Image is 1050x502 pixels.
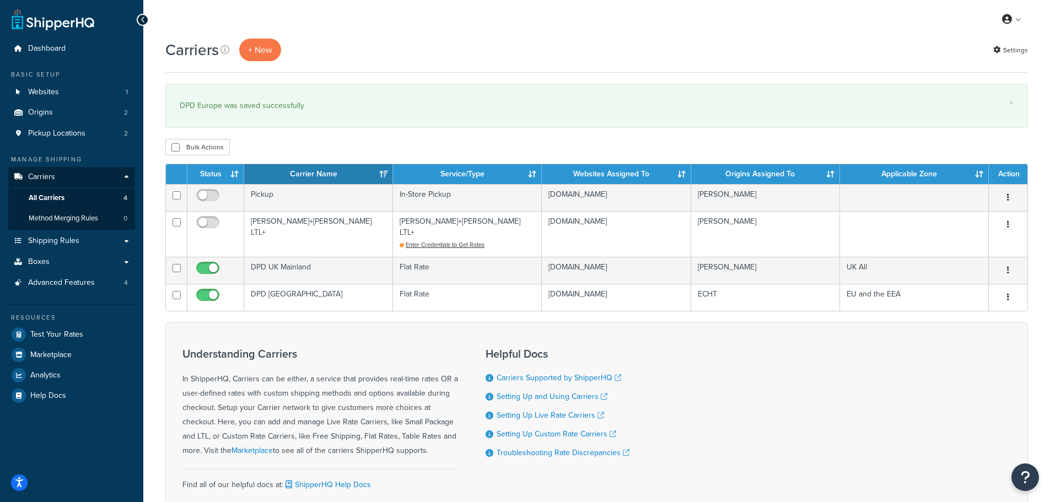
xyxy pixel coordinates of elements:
a: Marketplace [231,445,273,456]
td: EU and the EEA [840,284,989,311]
span: Enter Credentials to Get Rates [406,240,484,249]
a: Shipping Rules [8,231,135,251]
a: Carriers [8,167,135,187]
th: Applicable Zone: activate to sort column ascending [840,164,989,184]
td: Flat Rate [393,284,542,311]
li: Advanced Features [8,273,135,293]
td: [DOMAIN_NAME] [542,284,691,311]
td: [PERSON_NAME]+[PERSON_NAME] LTL+ [244,211,393,257]
td: [PERSON_NAME] [691,211,840,257]
span: 2 [124,108,128,117]
button: + New [239,39,281,61]
span: All Carriers [29,193,64,203]
a: Help Docs [8,386,135,406]
span: 2 [124,129,128,138]
a: Origins 2 [8,102,135,123]
a: Troubleshooting Rate Discrepancies [497,447,629,458]
td: UK All [840,257,989,284]
span: Dashboard [28,44,66,53]
td: Flat Rate [393,257,542,284]
td: [DOMAIN_NAME] [542,211,691,257]
a: Setting Up and Using Carriers [497,391,607,402]
button: Bulk Actions [165,139,230,155]
td: [PERSON_NAME] [691,184,840,211]
li: Websites [8,82,135,102]
th: Status: activate to sort column ascending [187,164,244,184]
a: Enter Credentials to Get Rates [400,240,484,249]
a: Carriers Supported by ShipperHQ [497,372,621,384]
a: Pickup Locations 2 [8,123,135,144]
th: Websites Assigned To: activate to sort column ascending [542,164,691,184]
th: Origins Assigned To: activate to sort column ascending [691,164,840,184]
a: Boxes [8,252,135,272]
td: In-Store Pickup [393,184,542,211]
li: Origins [8,102,135,123]
li: Carriers [8,167,135,230]
div: Basic Setup [8,70,135,79]
a: ShipperHQ Help Docs [283,479,371,490]
button: Open Resource Center [1011,463,1039,491]
a: Advanced Features 4 [8,273,135,293]
span: Marketplace [30,350,72,360]
span: Pickup Locations [28,129,85,138]
span: Websites [28,88,59,97]
a: Analytics [8,365,135,385]
span: 4 [124,278,128,288]
div: Find all of our helpful docs at: [182,469,458,492]
td: DPD UK Mainland [244,257,393,284]
span: Boxes [28,257,50,267]
li: All Carriers [8,188,135,208]
a: Setting Up Live Rate Carriers [497,409,604,421]
a: All Carriers 4 [8,188,135,208]
span: Help Docs [30,391,66,401]
td: DPD [GEOGRAPHIC_DATA] [244,284,393,311]
th: Action [989,164,1027,184]
span: Method Merging Rules [29,214,98,223]
h1: Carriers [165,39,219,61]
a: Test Your Rates [8,325,135,344]
span: Advanced Features [28,278,95,288]
a: Method Merging Rules 0 [8,208,135,229]
div: DPD Europe was saved successfully [180,98,1014,114]
a: ShipperHQ Home [12,8,94,30]
a: Marketplace [8,345,135,365]
a: Settings [993,42,1028,58]
div: In ShipperHQ, Carriers can be either, a service that provides real-time rates OR a user-defined r... [182,348,458,458]
li: Method Merging Rules [8,208,135,229]
td: [PERSON_NAME]+[PERSON_NAME] LTL+ [393,211,542,257]
td: ECHT [691,284,840,311]
div: Manage Shipping [8,155,135,164]
th: Carrier Name: activate to sort column ascending [244,164,393,184]
span: Test Your Rates [30,330,83,339]
span: 4 [123,193,127,203]
span: 0 [123,214,127,223]
td: [PERSON_NAME] [691,257,840,284]
a: × [1009,98,1014,107]
span: 1 [126,88,128,97]
a: Setting Up Custom Rate Carriers [497,428,616,440]
td: Pickup [244,184,393,211]
a: Websites 1 [8,82,135,102]
span: Origins [28,108,53,117]
div: Resources [8,313,135,322]
li: Pickup Locations [8,123,135,144]
td: [DOMAIN_NAME] [542,184,691,211]
span: Analytics [30,371,61,380]
span: Shipping Rules [28,236,79,246]
span: Carriers [28,172,55,182]
td: [DOMAIN_NAME] [542,257,691,284]
a: Dashboard [8,39,135,59]
th: Service/Type: activate to sort column ascending [393,164,542,184]
h3: Helpful Docs [486,348,629,360]
h3: Understanding Carriers [182,348,458,360]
